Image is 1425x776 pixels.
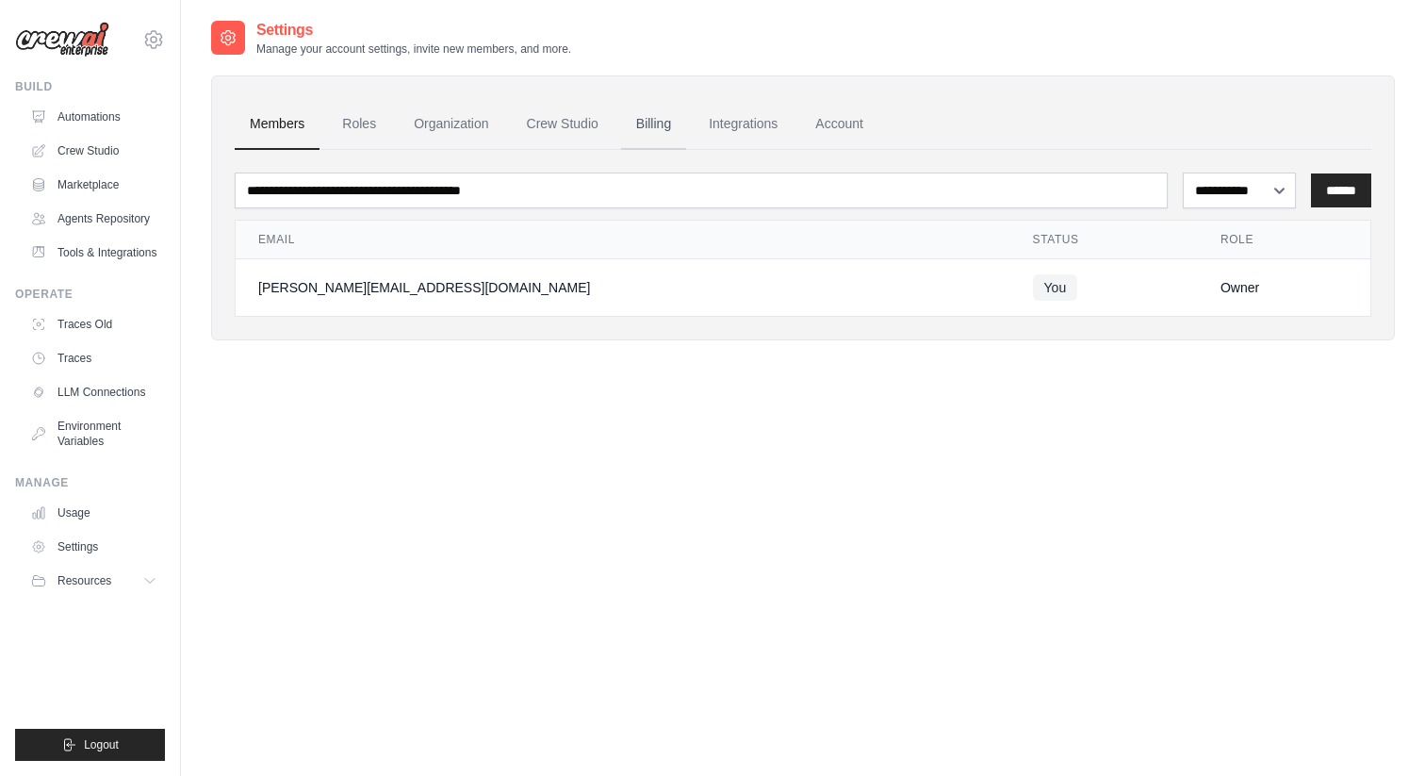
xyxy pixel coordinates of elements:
div: Operate [15,287,165,302]
div: [PERSON_NAME][EMAIL_ADDRESS][DOMAIN_NAME] [258,278,988,297]
a: Roles [327,99,391,150]
a: Environment Variables [23,411,165,456]
button: Resources [23,566,165,596]
a: Settings [23,532,165,562]
th: Role [1198,221,1370,259]
th: Status [1010,221,1198,259]
a: Usage [23,498,165,528]
div: Build [15,79,165,94]
a: Organization [399,99,503,150]
a: LLM Connections [23,377,165,407]
a: Crew Studio [23,136,165,166]
a: Traces [23,343,165,373]
span: Logout [84,737,119,752]
p: Manage your account settings, invite new members, and more. [256,41,571,57]
a: Account [800,99,878,150]
img: Logo [15,22,109,58]
a: Billing [621,99,686,150]
a: Crew Studio [512,99,614,150]
a: Traces Old [23,309,165,339]
div: Owner [1220,278,1348,297]
button: Logout [15,729,165,761]
a: Agents Repository [23,204,165,234]
a: Tools & Integrations [23,238,165,268]
h2: Settings [256,19,571,41]
a: Integrations [694,99,793,150]
a: Marketplace [23,170,165,200]
th: Email [236,221,1010,259]
div: Manage [15,475,165,490]
span: Resources [57,573,111,588]
a: Members [235,99,319,150]
span: You [1033,274,1078,301]
a: Automations [23,102,165,132]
